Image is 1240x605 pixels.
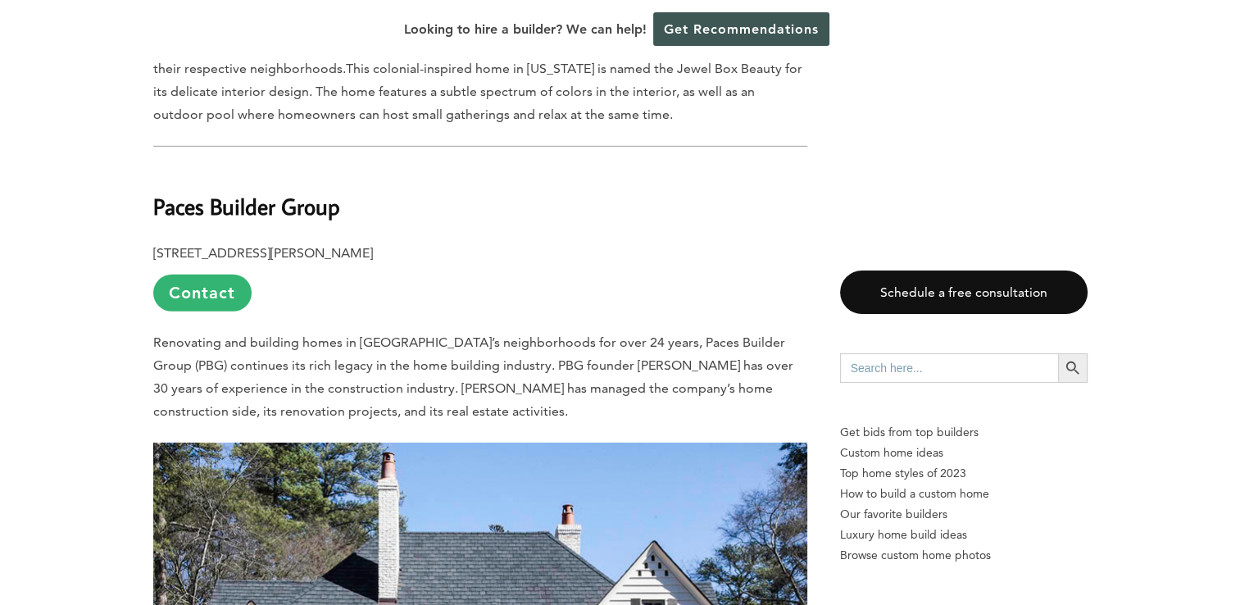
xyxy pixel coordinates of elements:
a: How to build a custom home [840,484,1088,504]
p: [STREET_ADDRESS][PERSON_NAME] [153,242,807,312]
a: Get Recommendations [653,12,829,46]
b: Paces Builder Group [153,192,340,221]
p: Get bids from top builders [840,422,1088,443]
span: This colonial-inspired home in [US_STATE] is named the Jewel Box Beauty for its delicate interior... [153,61,802,122]
a: Schedule a free consultation [840,271,1088,314]
a: Luxury home build ideas [840,525,1088,545]
span: PBG founder [PERSON_NAME] has over 30 years of experience in the construction industry. [153,357,793,396]
span: [PERSON_NAME] has managed the company’s home construction side, its renovation projects, and its ... [153,380,773,419]
span: Renovating and building homes in [GEOGRAPHIC_DATA]’s neighborhoods for over 24 years, Paces Build... [153,334,785,373]
a: Browse custom home photos [840,545,1088,566]
input: Search here... [840,353,1058,383]
a: Our favorite builders [840,504,1088,525]
a: Custom home ideas [840,443,1088,463]
a: Top home styles of 2023 [840,463,1088,484]
svg: Search [1064,359,1082,377]
iframe: Drift Widget Chat Controller [926,488,1220,585]
a: Contact [153,275,252,312]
